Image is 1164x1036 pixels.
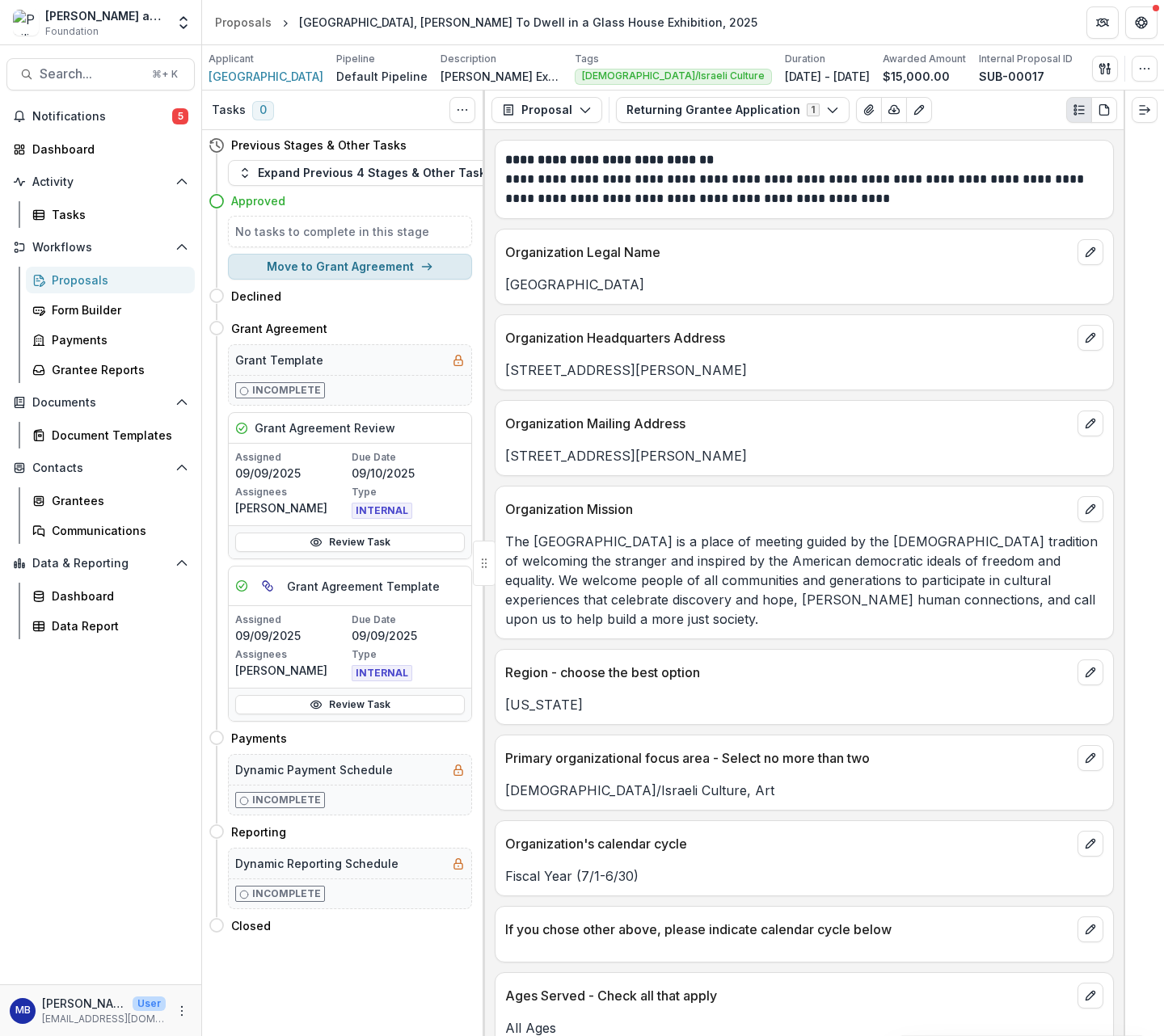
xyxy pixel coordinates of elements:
button: View dependent tasks [255,573,280,599]
p: Incomplete [252,886,321,901]
p: If you chose other above, please indicate calendar cycle below [505,920,1071,939]
p: [US_STATE] [505,695,1103,714]
button: edit [1078,983,1103,1009]
p: Organization Headquarters Address [505,328,1071,347]
span: Workflows [32,241,169,255]
h4: Payments [231,730,287,747]
button: Open Activity [6,169,195,195]
button: Expand Previous 4 Stages & Other Tasks [228,160,503,186]
div: Dashboard [52,587,182,604]
p: Type [352,647,465,662]
span: Foundation [45,24,99,39]
button: edit [1078,239,1103,265]
p: 09/10/2025 [352,465,465,482]
a: Dashboard [6,136,195,162]
p: Internal Proposal ID [979,52,1073,66]
p: [EMAIL_ADDRESS][DOMAIN_NAME] [42,1012,166,1026]
nav: breadcrumb [209,11,764,34]
p: Incomplete [252,383,321,398]
p: 09/09/2025 [235,627,348,644]
span: Data & Reporting [32,557,169,571]
button: Get Help [1125,6,1158,39]
div: Proposals [52,272,182,288]
p: Ages Served - Check all that apply [505,986,1071,1005]
p: 09/09/2025 [352,627,465,644]
span: Search... [40,66,142,82]
span: Contacts [32,461,169,475]
p: Assigned [235,613,348,627]
div: Grantee Reports [52,361,182,378]
p: Description [441,52,496,66]
p: [PERSON_NAME] [235,662,348,679]
p: Awarded Amount [883,52,966,66]
p: Fiscal Year (7/1-6/30) [505,866,1103,886]
h4: Reporting [231,823,286,840]
div: Dashboard [32,141,182,158]
button: PDF view [1091,97,1117,123]
p: [PERSON_NAME] Exhibition [441,68,562,85]
p: Pipeline [336,52,375,66]
p: Type [352,485,465,499]
a: Dashboard [26,583,195,609]
button: Returning Grantee Application1 [616,97,850,123]
p: 09/09/2025 [235,465,348,482]
p: [DATE] - [DATE] [785,68,870,85]
p: Incomplete [252,793,321,807]
p: User [133,996,166,1011]
div: Grantees [52,492,182,509]
a: Proposals [209,11,278,34]
p: Duration [785,52,825,66]
h4: Declined [231,288,281,305]
p: [GEOGRAPHIC_DATA] [505,275,1103,294]
p: Assignees [235,647,348,662]
button: Open Data & Reporting [6,550,195,576]
button: Edit as form [906,97,932,123]
button: edit [1078,496,1103,522]
span: 0 [252,101,274,120]
p: [PERSON_NAME] [42,995,126,1012]
h4: Approved [231,192,285,209]
button: Search... [6,58,195,91]
h5: Grant Agreement Review [255,419,395,436]
div: Data Report [52,617,182,634]
p: $15,000.00 [883,68,950,85]
span: Documents [32,396,169,410]
button: Notifications5 [6,103,195,129]
p: [DEMOGRAPHIC_DATA]/Israeli Culture, Art [505,781,1103,800]
p: Tags [575,52,599,66]
button: Proposal [491,97,602,123]
button: edit [1078,325,1103,351]
button: Open entity switcher [172,6,195,39]
p: [STREET_ADDRESS][PERSON_NAME] [505,360,1103,380]
div: ⌘ + K [149,65,181,83]
button: More [172,1001,192,1021]
a: Data Report [26,613,195,639]
p: Due Date [352,613,465,627]
a: [GEOGRAPHIC_DATA] [209,68,323,85]
p: Organization Mission [505,499,1071,519]
p: Applicant [209,52,254,66]
h4: Previous Stages & Other Tasks [231,137,407,154]
button: Toggle View Cancelled Tasks [449,97,475,123]
a: Payments [26,326,195,353]
span: INTERNAL [352,503,412,519]
span: INTERNAL [352,665,412,681]
span: 5 [172,108,188,124]
button: View Attached Files [856,97,882,123]
p: SUB-00017 [979,68,1044,85]
button: Plaintext view [1066,97,1092,123]
a: Review Task [235,695,465,714]
a: Tasks [26,201,195,228]
a: Document Templates [26,422,195,449]
img: Philip and Muriel Berman Foundation [13,10,39,36]
div: Payments [52,331,182,348]
p: Default Pipeline [336,68,428,85]
div: Melissa Bemel [15,1005,31,1016]
p: The [GEOGRAPHIC_DATA] is a place of meeting guided by the [DEMOGRAPHIC_DATA] tradition of welcomi... [505,532,1103,629]
button: Open Documents [6,390,195,415]
p: Organization's calendar cycle [505,834,1071,853]
h4: Closed [231,917,271,934]
div: Communications [52,522,182,539]
button: edit [1078,745,1103,771]
p: Due Date [352,450,465,465]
